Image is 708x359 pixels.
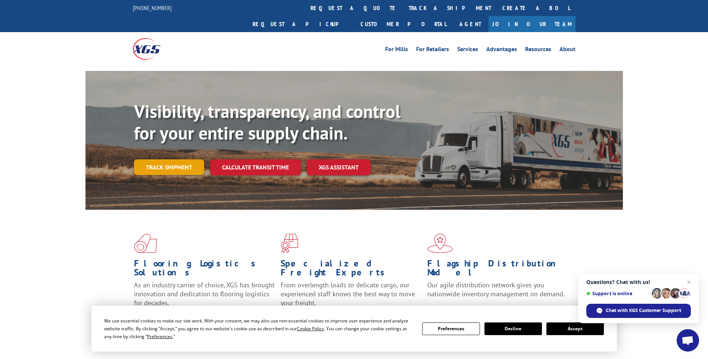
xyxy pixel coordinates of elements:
[134,159,204,175] a: Track shipment
[104,317,413,340] div: We use essential cookies to make our site work. With your consent, we may also use non-essential ...
[281,234,298,253] img: xgs-icon-focused-on-flooring-red
[416,46,449,54] a: For Retailers
[457,46,478,54] a: Services
[247,16,355,32] a: Request a pickup
[355,16,452,32] a: Customer Portal
[147,333,172,340] span: Preferences
[385,46,408,54] a: For Mills
[210,159,301,175] a: Calculate transit time
[525,46,551,54] a: Resources
[586,279,691,285] span: Questions? Chat with us!
[427,281,565,298] span: Our agile distribution network gives you nationwide inventory management on demand.
[134,100,400,144] b: Visibility, transparency, and control for your entire supply chain.
[489,16,576,32] a: Join Our Team
[427,305,520,314] a: Learn More >
[134,259,275,281] h1: Flooring Logistics Solutions
[452,16,489,32] a: Agent
[427,259,568,281] h1: Flagship Distribution Model
[586,291,649,296] span: Support is online
[281,281,422,314] p: From overlength loads to delicate cargo, our experienced staff knows the best way to move your fr...
[586,304,691,318] div: Chat with XGS Customer Support
[134,234,157,253] img: xgs-icon-total-supply-chain-intelligence-red
[307,159,371,175] a: XGS ASSISTANT
[281,259,422,281] h1: Specialized Freight Experts
[684,278,693,287] span: Close chat
[546,322,604,335] button: Accept
[606,307,681,314] span: Chat with XGS Customer Support
[484,322,542,335] button: Decline
[91,306,617,352] div: Cookie Consent Prompt
[422,322,480,335] button: Preferences
[486,46,517,54] a: Advantages
[677,329,699,352] div: Open chat
[133,4,172,12] a: [PHONE_NUMBER]
[134,281,275,307] span: As an industry carrier of choice, XGS has brought innovation and dedication to flooring logistics...
[297,325,324,332] span: Cookie Policy
[427,234,453,253] img: xgs-icon-flagship-distribution-model-red
[559,46,576,54] a: About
